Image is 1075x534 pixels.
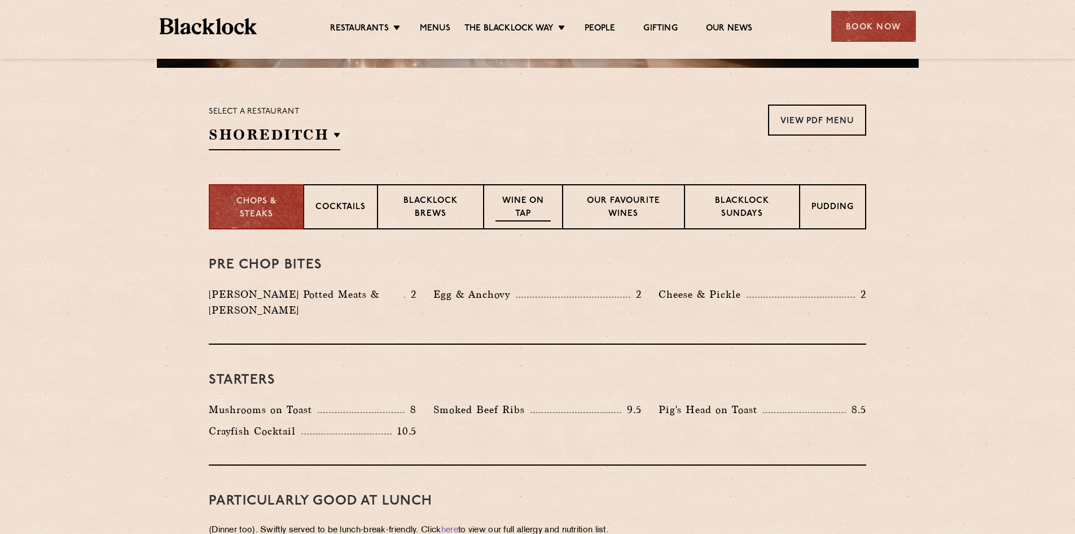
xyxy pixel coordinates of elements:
img: BL_Textured_Logo-footer-cropped.svg [160,18,257,34]
h2: Shoreditch [209,125,340,150]
p: Wine on Tap [495,195,551,222]
p: 10.5 [392,424,416,439]
p: 8.5 [846,402,866,417]
div: Book Now [831,11,916,42]
p: Pig's Head on Toast [659,402,763,418]
a: Our News [706,23,753,36]
h3: Pre Chop Bites [209,258,866,272]
p: 2 [630,287,642,302]
a: Menus [420,23,450,36]
h3: PARTICULARLY GOOD AT LUNCH [209,494,866,509]
p: Chops & Steaks [221,196,292,221]
p: Smoked Beef Ribs [433,402,530,418]
p: 9.5 [621,402,642,417]
p: 2 [855,287,866,302]
p: Blacklock Sundays [696,195,788,222]
p: Egg & Anchovy [433,286,516,302]
p: Our favourite wines [574,195,672,222]
p: Crayfish Cocktail [209,423,301,439]
p: Select a restaurant [209,105,340,119]
a: Gifting [643,23,677,36]
p: Cocktails [315,201,366,215]
a: Restaurants [330,23,389,36]
p: 8 [405,402,416,417]
a: People [585,23,615,36]
a: View PDF Menu [768,105,866,136]
p: Cheese & Pickle [659,286,747,302]
p: Mushrooms on Toast [209,402,318,418]
p: 2 [405,287,416,302]
p: Blacklock Brews [389,195,472,222]
h3: Starters [209,373,866,388]
a: The Blacklock Way [464,23,554,36]
p: Pudding [811,201,854,215]
p: [PERSON_NAME] Potted Meats & [PERSON_NAME] [209,286,404,318]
